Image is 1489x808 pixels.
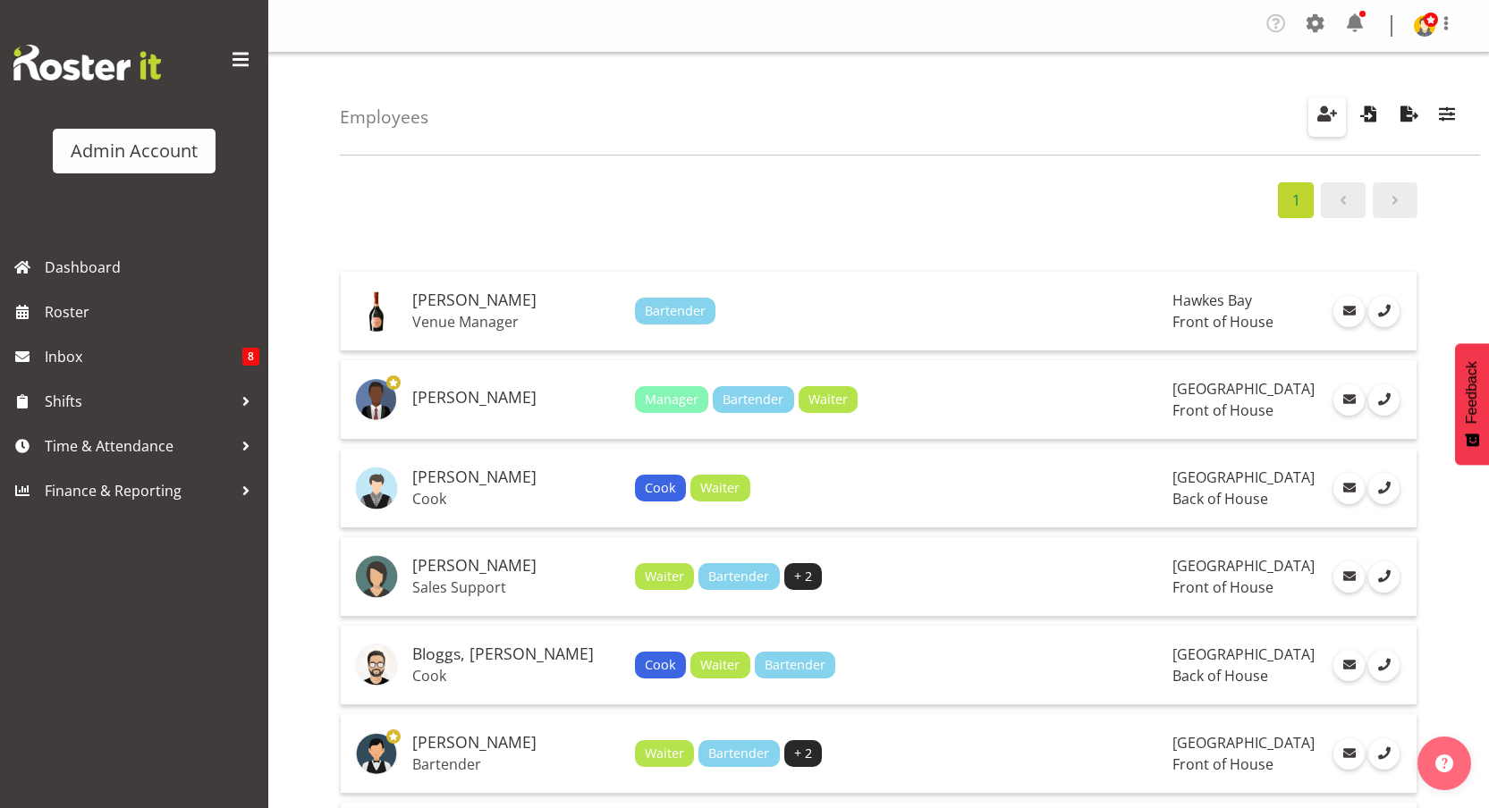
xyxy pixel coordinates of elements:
a: Email Employee [1333,650,1365,681]
span: Front of House [1172,312,1273,332]
a: Call Employee [1368,561,1400,593]
a: Call Employee [1368,738,1400,770]
span: Front of House [1172,577,1273,597]
a: Email Employee [1333,473,1365,504]
h5: [PERSON_NAME] [412,291,621,309]
span: Finance & Reporting [45,477,233,504]
span: Back of House [1172,489,1268,509]
img: help-xxl-2.png [1435,754,1453,772]
h5: [PERSON_NAME] [412,389,621,407]
a: Email Employee [1333,296,1365,327]
a: Call Employee [1368,650,1400,681]
span: 8 [242,348,259,366]
span: + 2 [794,744,812,763]
p: Bartender [412,755,621,773]
span: Shifts [45,388,233,415]
span: Dashboard [45,254,259,281]
button: Feedback - Show survey [1455,343,1489,465]
span: Bartender [765,655,825,675]
span: Front of House [1172,400,1273,420]
img: black-ianbbb17ca7de4945c725cbf0de5c0c82ee.png [355,378,398,421]
p: Venue Manager [412,313,621,331]
img: schwer-carlyab69f7ee6a4be7601e7f81c3b87cd41c.png [355,555,398,598]
img: admin-rosteritf9cbda91fdf824d97c9d6345b1f660ea.png [1414,15,1435,37]
span: Cook [645,478,676,498]
span: Bartender [645,301,706,321]
span: + 2 [794,567,812,586]
p: Cook [412,667,621,685]
span: Inbox [45,343,242,370]
a: Call Employee [1368,296,1400,327]
h5: Bloggs, [PERSON_NAME] [412,645,621,663]
p: Cook [412,490,621,508]
a: Email Employee [1333,384,1365,416]
span: Hawkes Bay [1172,290,1252,310]
img: bloggs-joe87d083c31196ac9d24e57097d58c57ab.png [355,644,398,686]
span: Bartender [708,744,769,763]
a: Page 0. [1321,182,1366,218]
h5: [PERSON_NAME] [412,468,621,486]
span: Waiter [808,390,848,409]
a: Call Employee [1368,473,1400,504]
a: Email Employee [1333,561,1365,593]
h5: [PERSON_NAME] [412,557,621,575]
span: [GEOGRAPHIC_DATA] [1172,379,1315,399]
span: Roster [45,299,259,325]
span: [GEOGRAPHIC_DATA] [1172,556,1315,576]
span: [GEOGRAPHIC_DATA] [1172,467,1315,487]
div: Admin Account [71,138,198,164]
button: Filter Employees [1428,97,1466,137]
a: Email Employee [1333,738,1365,770]
button: Import Employees [1349,97,1387,137]
span: Back of House [1172,666,1268,686]
img: Rosterit website logo [13,45,161,80]
span: Bartender [723,390,783,409]
h4: Employees [340,107,428,127]
span: Waiter [645,744,684,763]
span: Waiter [700,478,740,498]
span: Front of House [1172,754,1273,774]
span: [GEOGRAPHIC_DATA] [1172,644,1315,664]
button: Export Employees [1391,97,1428,137]
h5: [PERSON_NAME] [412,734,621,752]
img: smith-fred5cb75b6698732e3ea62c93ac23fc4902.png [355,467,398,509]
span: Manager [645,390,698,409]
a: Page 2. [1373,182,1417,218]
a: Call Employee [1368,384,1400,416]
span: Waiter [700,655,740,675]
button: Create Employees [1308,97,1346,137]
p: Sales Support [412,578,621,596]
img: wu-kevin5aaed71ed01d5805973613cd15694a89.png [355,732,398,775]
span: Feedback [1464,361,1480,424]
span: Cook [645,655,676,675]
span: Bartender [708,567,769,586]
img: bush-becky1d0cec1ee6ad7866dd00d3afec1490f4.png [355,290,398,332]
span: Time & Attendance [45,433,233,459]
span: Waiter [645,567,684,586]
span: [GEOGRAPHIC_DATA] [1172,733,1315,753]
